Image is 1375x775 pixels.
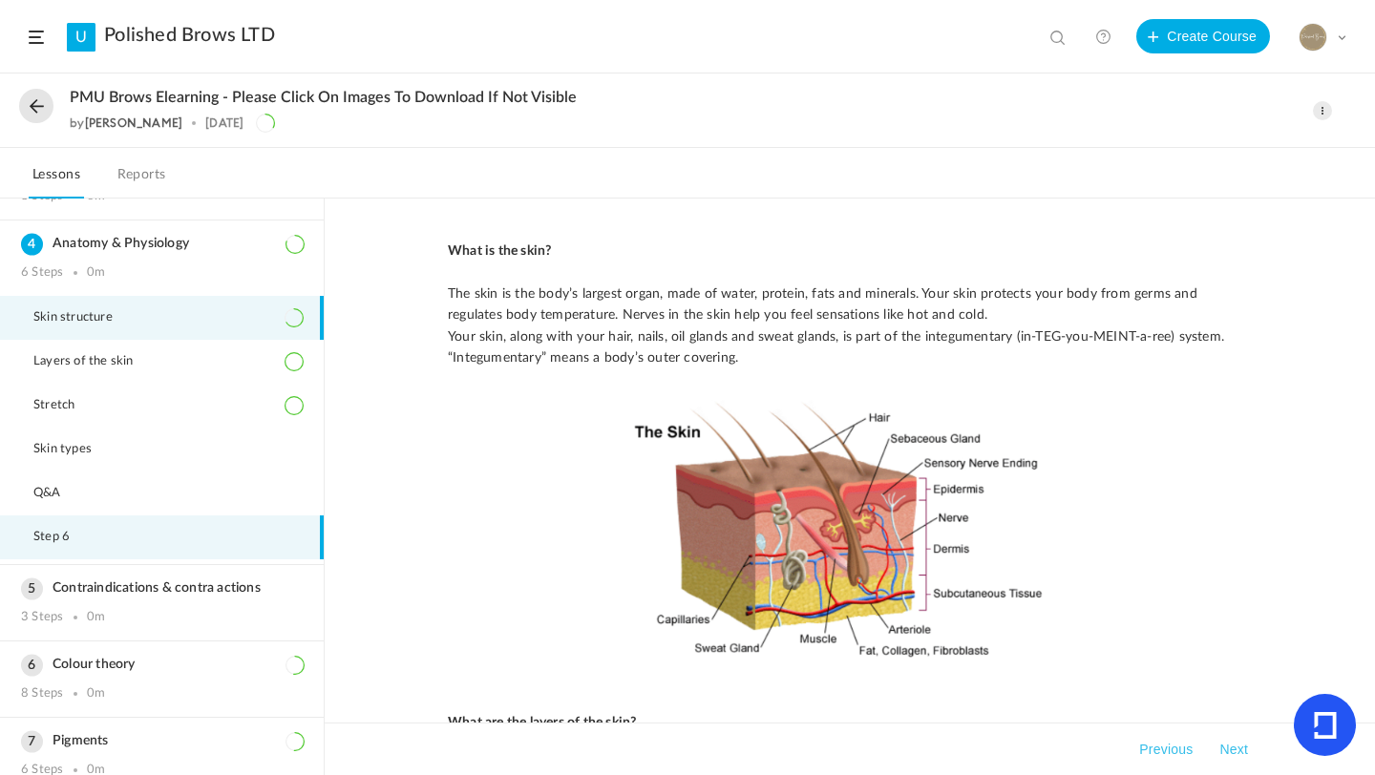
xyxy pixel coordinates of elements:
p: Your skin, along with your hair, nails, oil glands and sweat glands, is part of the integumentary... [448,326,1252,369]
a: Reports [114,162,170,199]
h3: What is the skin? [448,241,1252,262]
h3: Pigments [21,733,303,749]
div: 3 Steps [21,610,63,625]
h3: Colour theory [21,657,303,673]
span: Layers of the skin [33,354,158,369]
div: 0m [87,265,105,281]
button: Create Course [1136,19,1270,53]
h3: What are the layers of the skin? [448,712,1252,733]
span: Skin types [33,442,116,457]
a: Lessons [29,162,84,199]
a: U [67,23,95,52]
h3: Contraindications & contra actions [21,580,303,597]
button: Next [1216,738,1252,761]
img: img-4265.jpg [448,397,1252,683]
a: [PERSON_NAME] [85,115,183,130]
a: Polished Brows LTD [104,24,275,47]
div: 0m [87,686,105,702]
span: PMU Brows Elearning - please click on images to download if not visible [70,89,577,107]
div: 0m [87,610,105,625]
p: The skin is the body’s largest organ, made of water, protein, fats and minerals. Your skin protec... [448,283,1252,326]
img: 617fe505-c459-451e-be24-f11bddb9b696.PNG [1300,24,1326,51]
div: [DATE] [205,116,243,130]
div: by [70,116,182,130]
span: Step 6 [33,530,94,545]
button: Previous [1135,738,1196,761]
span: Q&A [33,486,85,501]
h3: Anatomy & Physiology [21,236,303,252]
div: 8 Steps [21,686,63,702]
span: Stretch [33,398,98,413]
div: 6 Steps [21,265,63,281]
span: Skin structure [33,310,137,325]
